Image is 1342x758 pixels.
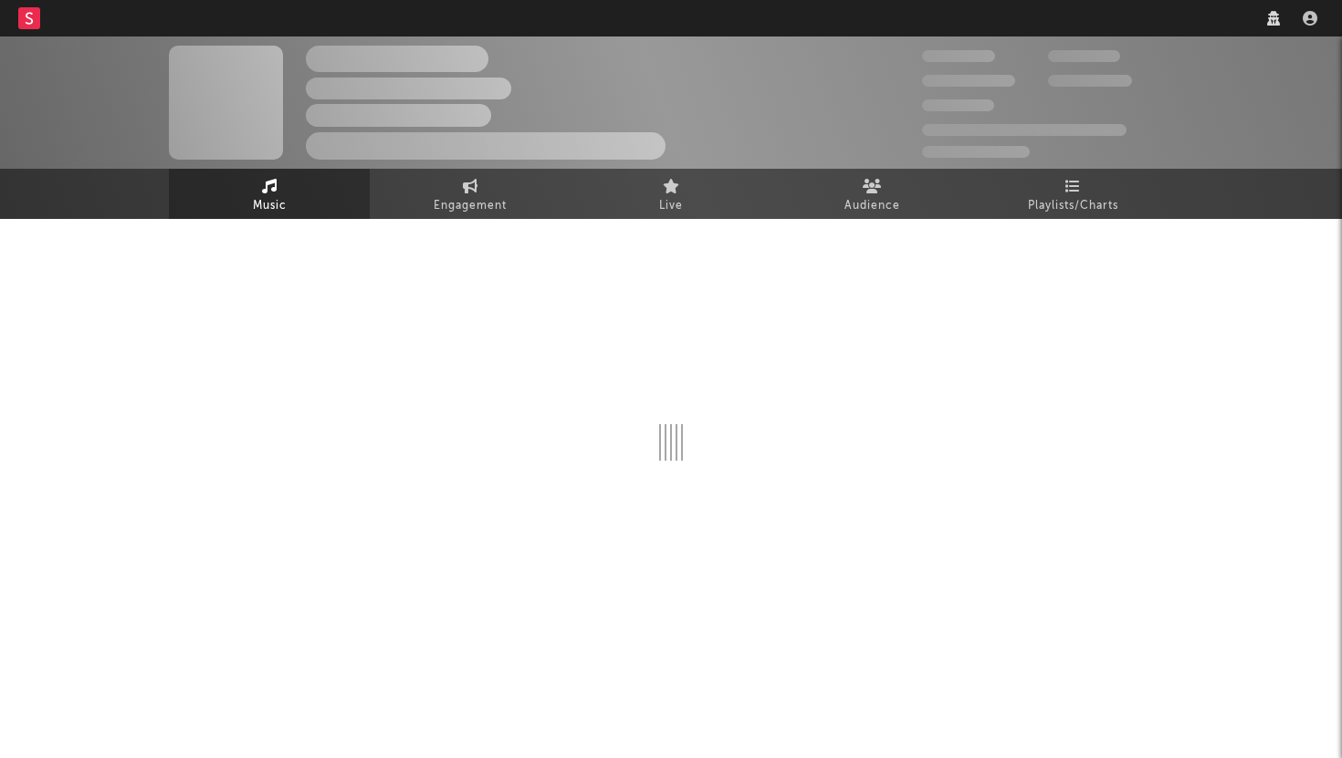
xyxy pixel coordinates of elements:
[922,50,995,62] span: 300,000
[253,195,287,217] span: Music
[370,169,571,219] a: Engagement
[771,169,972,219] a: Audience
[922,146,1030,158] span: Jump Score: 85.0
[972,169,1173,219] a: Playlists/Charts
[1048,50,1120,62] span: 100,000
[1048,75,1132,87] span: 1,000,000
[922,99,994,111] span: 100,000
[571,169,771,219] a: Live
[169,169,370,219] a: Music
[844,195,900,217] span: Audience
[434,195,507,217] span: Engagement
[922,75,1015,87] span: 50,000,000
[922,124,1127,136] span: 50,000,000 Monthly Listeners
[1028,195,1118,217] span: Playlists/Charts
[659,195,683,217] span: Live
